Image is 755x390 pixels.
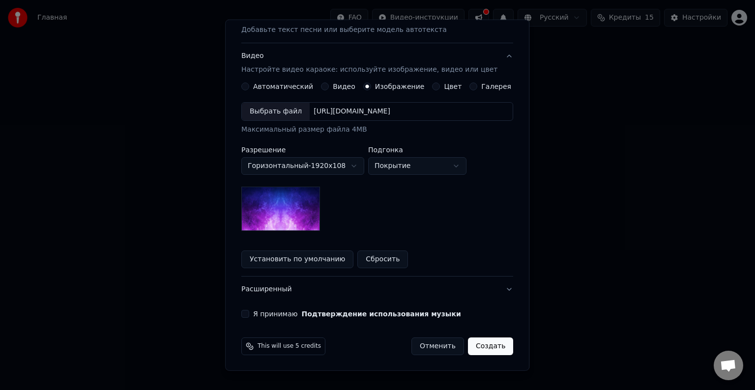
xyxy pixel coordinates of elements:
[482,83,512,90] label: Галерея
[241,43,513,83] button: ВидеоНастройте видео караоке: используйте изображение, видео или цвет
[241,146,364,153] label: Разрешение
[241,83,513,276] div: ВидеоНастройте видео караоке: используйте изображение, видео или цвет
[468,337,513,355] button: Создать
[310,107,394,116] div: [URL][DOMAIN_NAME]
[375,83,425,90] label: Изображение
[411,337,464,355] button: Отменить
[302,310,461,317] button: Я принимаю
[258,342,321,350] span: This will use 5 credits
[241,25,447,35] p: Добавьте текст песни или выберите модель автотекста
[253,83,313,90] label: Автоматический
[241,125,513,135] div: Максимальный размер файла 4MB
[253,310,461,317] label: Я принимаю
[333,83,355,90] label: Видео
[242,103,310,120] div: Выбрать файл
[241,51,497,75] div: Видео
[241,251,353,268] button: Установить по умолчанию
[368,146,466,153] label: Подгонка
[444,83,462,90] label: Цвет
[241,3,513,43] button: Текст песниДобавьте текст песни или выберите модель автотекста
[358,251,408,268] button: Сбросить
[241,65,497,75] p: Настройте видео караоке: используйте изображение, видео или цвет
[241,277,513,302] button: Расширенный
